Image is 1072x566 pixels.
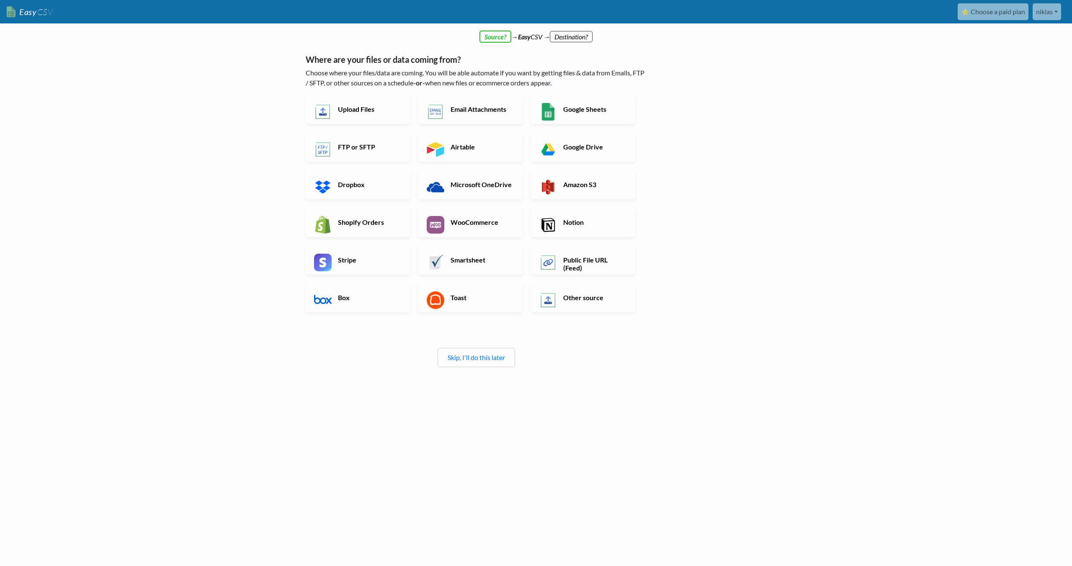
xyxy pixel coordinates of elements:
[418,283,523,312] a: Toast
[336,293,402,301] h6: Box
[539,103,557,121] img: Google Sheets App & API
[1033,3,1061,20] a: niklas
[427,291,444,309] img: Toast App & API
[531,283,635,312] a: Other source
[448,105,514,113] h6: Email Attachments
[306,208,410,237] a: Shopify Orders
[427,216,444,234] img: WooCommerce App & API
[306,170,410,199] a: Dropbox
[418,245,523,275] a: Smartsheet
[448,353,505,361] a: Skip, I'll do this later
[448,180,514,188] h6: Microsoft OneDrive
[306,245,410,275] a: Stripe
[306,132,410,162] a: FTP or SFTP
[336,143,402,151] h6: FTP or SFTP
[561,256,627,272] h6: Public File URL (Feed)
[418,132,523,162] a: Airtable
[448,256,514,264] h6: Smartsheet
[561,180,627,188] h6: Amazon S3
[36,7,53,17] span: CSV
[448,293,514,301] h6: Toast
[561,293,627,301] h6: Other source
[427,141,444,158] img: Airtable App & API
[427,178,444,196] img: Microsoft OneDrive App & API
[336,256,402,264] h6: Stripe
[418,208,523,237] a: WooCommerce
[336,218,402,226] h6: Shopify Orders
[539,254,557,271] img: Public File URL App & API
[427,254,444,271] img: Smartsheet App & API
[531,245,635,275] a: Public File URL (Feed)
[448,218,514,226] h6: WooCommerce
[539,216,557,234] img: Notion App & API
[314,254,332,271] img: Stripe App & API
[561,218,627,226] h6: Notion
[418,170,523,199] a: Microsoft OneDrive
[427,103,444,121] img: Email New CSV or XLSX File App & API
[7,3,53,21] a: EasyCSV
[314,141,332,158] img: FTP or SFTP App & API
[531,208,635,237] a: Notion
[539,141,557,158] img: Google Drive App & API
[297,23,775,42] div: → CSV →
[314,291,332,309] img: Box App & API
[314,216,332,234] img: Shopify App & API
[336,180,402,188] h6: Dropbox
[448,143,514,151] h6: Airtable
[413,79,425,87] b: -or-
[531,95,635,124] a: Google Sheets
[418,95,523,124] a: Email Attachments
[539,178,557,196] img: Amazon S3 App & API
[306,95,410,124] a: Upload Files
[561,105,627,113] h6: Google Sheets
[531,170,635,199] a: Amazon S3
[306,68,647,88] p: Choose where your files/data are coming. You will be able automate if you want by getting files &...
[561,143,627,151] h6: Google Drive
[314,103,332,121] img: Upload Files App & API
[958,3,1028,20] a: ⭐ Choose a paid plan
[336,105,402,113] h6: Upload Files
[531,132,635,162] a: Google Drive
[306,54,647,64] h5: Where are your files or data coming from?
[306,283,410,312] a: Box
[539,291,557,309] img: Other Source App & API
[314,178,332,196] img: Dropbox App & API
